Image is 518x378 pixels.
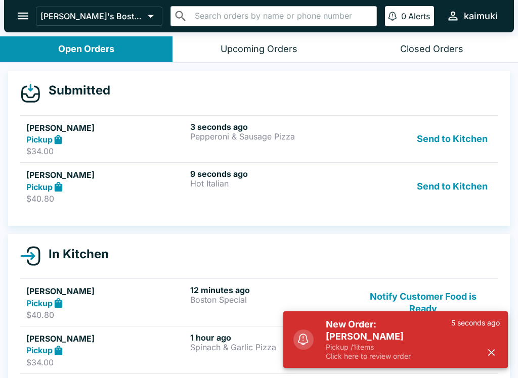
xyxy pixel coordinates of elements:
[26,310,186,320] p: $40.80
[326,318,451,343] h5: New Order: [PERSON_NAME]
[26,357,186,367] p: $34.00
[26,285,186,297] h5: [PERSON_NAME]
[464,10,498,22] div: kaimuki
[58,43,114,55] div: Open Orders
[413,169,492,204] button: Send to Kitchen
[192,9,372,23] input: Search orders by name or phone number
[40,83,110,98] h4: Submitted
[190,295,350,304] p: Boston Special
[190,333,350,343] h6: 1 hour ago
[40,247,109,262] h4: In Kitchen
[190,132,350,141] p: Pepperoni & Sausage Pizza
[26,169,186,181] h5: [PERSON_NAME]
[26,194,186,204] p: $40.80
[10,3,36,29] button: open drawer
[20,162,498,210] a: [PERSON_NAME]Pickup$40.809 seconds agoHot ItalianSend to Kitchen
[190,122,350,132] h6: 3 seconds ago
[26,345,53,355] strong: Pickup
[451,318,500,327] p: 5 seconds ago
[36,7,162,26] button: [PERSON_NAME]'s Boston Pizza
[190,179,350,188] p: Hot Italian
[326,352,451,361] p: Click here to review order
[326,343,451,352] p: Pickup / 1 items
[408,11,430,21] p: Alerts
[221,43,297,55] div: Upcoming Orders
[401,11,406,21] p: 0
[190,343,350,352] p: Spinach & Garlic Pizza
[400,43,463,55] div: Closed Orders
[20,278,498,326] a: [PERSON_NAME]Pickup$40.8012 minutes agoBoston SpecialNotify Customer Food is Ready
[26,182,53,192] strong: Pickup
[355,285,492,320] button: Notify Customer Food is Ready
[20,326,498,373] a: [PERSON_NAME]Pickup$34.001 hour agoSpinach & Garlic PizzaNotify Customer Food is Ready
[20,115,498,163] a: [PERSON_NAME]Pickup$34.003 seconds agoPepperoni & Sausage PizzaSend to Kitchen
[190,169,350,179] h6: 9 seconds ago
[190,285,350,295] h6: 12 minutes ago
[26,122,186,134] h5: [PERSON_NAME]
[26,134,53,145] strong: Pickup
[26,146,186,156] p: $34.00
[40,11,144,21] p: [PERSON_NAME]'s Boston Pizza
[442,5,502,27] button: kaimuki
[413,122,492,157] button: Send to Kitchen
[26,298,53,308] strong: Pickup
[26,333,186,345] h5: [PERSON_NAME]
